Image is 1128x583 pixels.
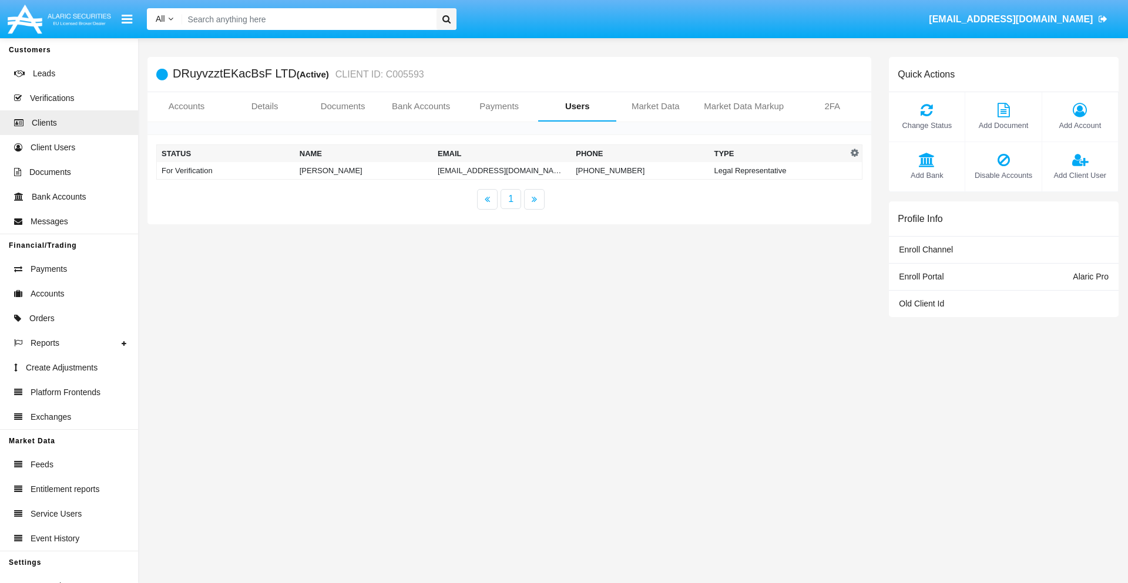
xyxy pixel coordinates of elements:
td: [EMAIL_ADDRESS][DOMAIN_NAME] [433,162,571,180]
span: Disable Accounts [971,170,1035,181]
a: All [147,13,182,25]
td: Legal Representative [710,162,848,180]
span: Entitlement reports [31,483,100,496]
span: Bank Accounts [32,191,86,203]
nav: paginator [147,189,871,210]
a: Bank Accounts [382,92,460,120]
th: Email [433,145,571,163]
img: Logo image [6,2,113,36]
span: Change Status [895,120,959,131]
span: Payments [31,263,67,275]
td: [PHONE_NUMBER] [571,162,709,180]
span: Add Document [971,120,1035,131]
span: Accounts [31,288,65,300]
span: Create Adjustments [26,362,98,374]
h6: Profile Info [898,213,942,224]
span: Enroll Channel [899,245,953,254]
span: Add Account [1048,120,1112,131]
td: For Verification [157,162,295,180]
span: Enroll Portal [899,272,944,281]
input: Search [182,8,432,30]
th: Type [710,145,848,163]
span: Orders [29,312,55,325]
span: Feeds [31,459,53,471]
span: Documents [29,166,71,178]
span: [EMAIL_ADDRESS][DOMAIN_NAME] [929,14,1093,24]
span: All [156,14,165,23]
a: Payments [460,92,538,120]
a: Users [538,92,616,120]
span: Event History [31,533,79,545]
a: Accounts [147,92,226,120]
span: Clients [32,117,57,129]
small: CLIENT ID: C005593 [333,70,424,79]
span: Alaric Pro [1073,272,1109,281]
span: Exchanges [31,411,71,423]
a: Market Data [616,92,694,120]
th: Status [157,145,295,163]
span: Verifications [30,92,74,105]
a: Details [226,92,304,120]
a: [EMAIL_ADDRESS][DOMAIN_NAME] [924,3,1113,36]
h6: Quick Actions [898,69,955,80]
span: Reports [31,337,59,349]
span: Add Bank [895,170,959,181]
th: Name [295,145,433,163]
a: 2FA [793,92,871,120]
h5: DRuyvzztEKacBsF LTD [173,68,424,81]
span: Leads [33,68,55,80]
a: Documents [304,92,382,120]
span: Service Users [31,508,82,520]
span: Add Client User [1048,170,1112,181]
span: Client Users [31,141,75,154]
span: Old Client Id [899,299,944,308]
td: [PERSON_NAME] [295,162,433,180]
a: Market Data Markup [694,92,793,120]
th: Phone [571,145,709,163]
span: Platform Frontends [31,386,100,399]
div: (Active) [297,68,333,81]
span: Messages [31,215,68,228]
